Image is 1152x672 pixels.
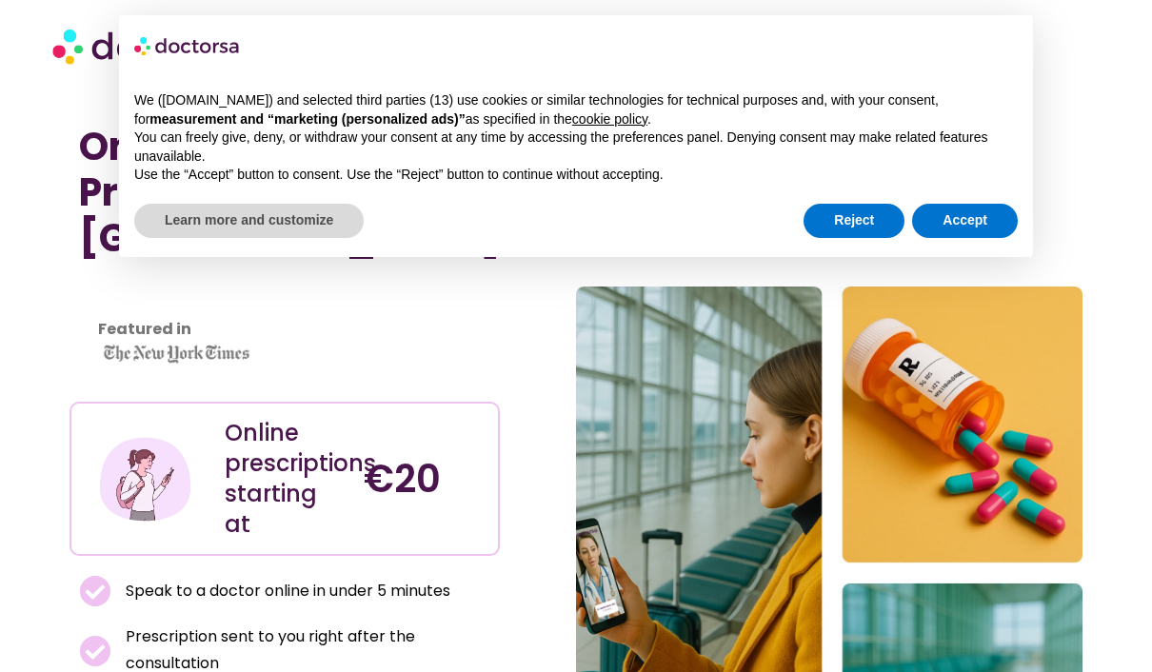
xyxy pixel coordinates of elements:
[134,91,1018,128] p: We ([DOMAIN_NAME]) and selected third parties (13) use cookies or similar technologies for techni...
[97,431,193,527] img: Illustration depicting a young woman in a casual outfit, engaged with her smartphone. She has a p...
[79,124,491,261] h1: Online Doctor Prescription in [GEOGRAPHIC_DATA]
[121,578,450,604] span: Speak to a doctor online in under 5 minutes
[804,204,904,238] button: Reject
[134,128,1018,166] p: You can freely give, deny, or withdraw your consent at any time by accessing the preferences pane...
[572,111,647,127] a: cookie policy
[79,280,365,303] iframe: Customer reviews powered by Trustpilot
[225,418,345,540] div: Online prescriptions starting at
[912,204,1018,238] button: Accept
[364,456,484,502] h4: €20
[134,166,1018,185] p: Use the “Accept” button to consent. Use the “Reject” button to continue without accepting.
[149,111,465,127] strong: measurement and “marketing (personalized ads)”
[98,318,191,340] strong: Featured in
[134,204,364,238] button: Learn more and customize
[134,30,241,61] img: logo
[79,303,491,326] iframe: Customer reviews powered by Trustpilot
